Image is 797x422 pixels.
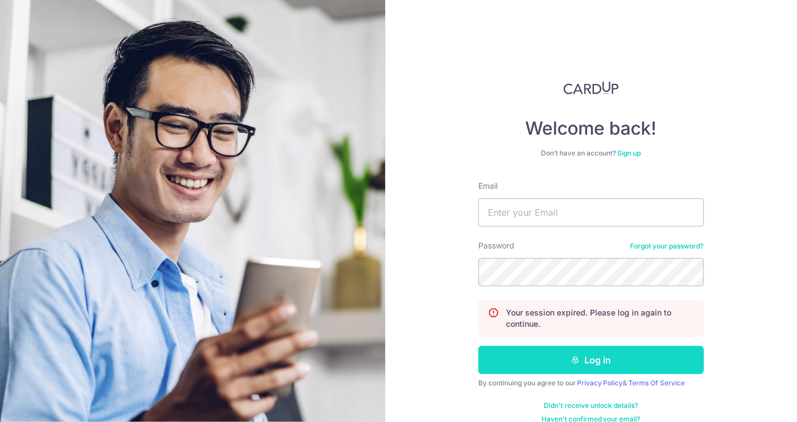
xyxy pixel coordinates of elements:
[478,198,704,226] input: Enter your Email
[478,117,704,140] h4: Welcome back!
[563,81,619,95] img: CardUp Logo
[577,379,623,387] a: Privacy Policy
[617,149,641,157] a: Sign up
[478,240,514,251] label: Password
[478,180,497,192] label: Email
[506,307,694,330] p: Your session expired. Please log in again to continue.
[478,346,704,374] button: Log in
[478,379,704,388] div: By continuing you agree to our &
[478,149,704,158] div: Don’t have an account?
[629,379,685,387] a: Terms Of Service
[631,242,704,251] a: Forgot your password?
[544,401,638,410] a: Didn't receive unlock details?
